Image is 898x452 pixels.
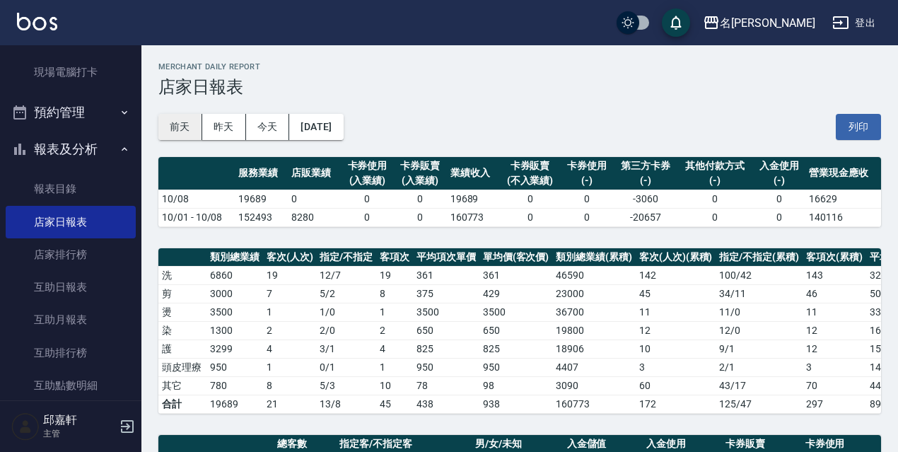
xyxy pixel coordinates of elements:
td: 剪 [158,284,206,303]
td: 3 [803,358,866,376]
a: 互助日報表 [6,271,136,303]
div: 卡券使用 [344,158,390,173]
button: 今天 [246,114,290,140]
div: 卡券販賣 [397,158,443,173]
td: 46 [803,284,866,303]
button: [DATE] [289,114,343,140]
img: Logo [17,13,57,30]
td: 142 [636,266,716,284]
td: 375 [413,284,479,303]
td: 4407 [552,358,636,376]
td: 2 / 1 [716,358,803,376]
td: 46590 [552,266,636,284]
td: 160773 [552,395,636,413]
td: 938 [479,395,553,413]
button: 報表及分析 [6,131,136,168]
td: 429 [479,284,553,303]
th: 客次(人次)(累積) [636,248,716,267]
td: 1300 [206,321,263,340]
td: 950 [413,358,479,376]
td: 125/47 [716,395,803,413]
td: 650 [413,321,479,340]
td: 3500 [206,303,263,321]
td: 0 [394,190,447,208]
td: 143 [803,266,866,284]
td: 140116 [805,208,881,226]
td: 13/8 [316,395,376,413]
td: 3 [636,358,716,376]
td: 11 [636,303,716,321]
td: 12 [803,340,866,358]
a: 互助點數明細 [6,369,136,402]
td: 825 [479,340,553,358]
td: 19689 [235,190,288,208]
td: 11 / 0 [716,303,803,321]
a: 報表目錄 [6,173,136,205]
td: 0 [341,190,394,208]
div: 卡券販賣 [503,158,556,173]
td: 2 [263,321,317,340]
td: 10/08 [158,190,235,208]
button: 前天 [158,114,202,140]
th: 客次(人次) [263,248,317,267]
td: 洗 [158,266,206,284]
td: 0 [499,208,560,226]
td: 燙 [158,303,206,321]
td: 8 [376,284,413,303]
th: 單均價(客次價) [479,248,553,267]
a: 店家排行榜 [6,238,136,271]
button: 登出 [827,10,881,36]
td: 19 [263,266,317,284]
td: 3299 [206,340,263,358]
td: 361 [479,266,553,284]
div: 入金使用 [757,158,803,173]
td: 0 [677,208,753,226]
td: 0 [753,208,806,226]
td: 0 [561,208,614,226]
td: 70 [803,376,866,395]
div: 其他付款方式 [681,158,750,173]
th: 客項次(累積) [803,248,866,267]
td: 染 [158,321,206,340]
td: 12 [803,321,866,340]
td: 19800 [552,321,636,340]
td: 78 [413,376,479,395]
td: 36700 [552,303,636,321]
td: 6860 [206,266,263,284]
td: 12 / 7 [316,266,376,284]
div: (-) [757,173,803,188]
td: 8280 [288,208,341,226]
td: 19689 [206,395,263,413]
div: (-) [564,173,610,188]
th: 客項次 [376,248,413,267]
td: 3 / 1 [316,340,376,358]
td: 其它 [158,376,206,395]
td: 19689 [447,190,500,208]
th: 業績收入 [447,157,500,190]
td: 12 [636,321,716,340]
td: 1 [263,303,317,321]
td: 1 / 0 [316,303,376,321]
td: 172 [636,395,716,413]
th: 營業現金應收 [805,157,881,190]
td: 1 [263,358,317,376]
td: 650 [479,321,553,340]
a: 互助月報表 [6,303,136,336]
td: 45 [636,284,716,303]
td: 98 [479,376,553,395]
div: 卡券使用 [564,158,610,173]
td: 16629 [805,190,881,208]
div: 第三方卡券 [617,158,674,173]
td: 780 [206,376,263,395]
td: 0 [677,190,753,208]
td: 5 / 2 [316,284,376,303]
th: 服務業績 [235,157,288,190]
td: 0 [394,208,447,226]
td: 0 [288,190,341,208]
th: 類別總業績(累積) [552,248,636,267]
td: 1 [376,358,413,376]
td: 21 [263,395,317,413]
td: 438 [413,395,479,413]
td: 4 [263,340,317,358]
td: 825 [413,340,479,358]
